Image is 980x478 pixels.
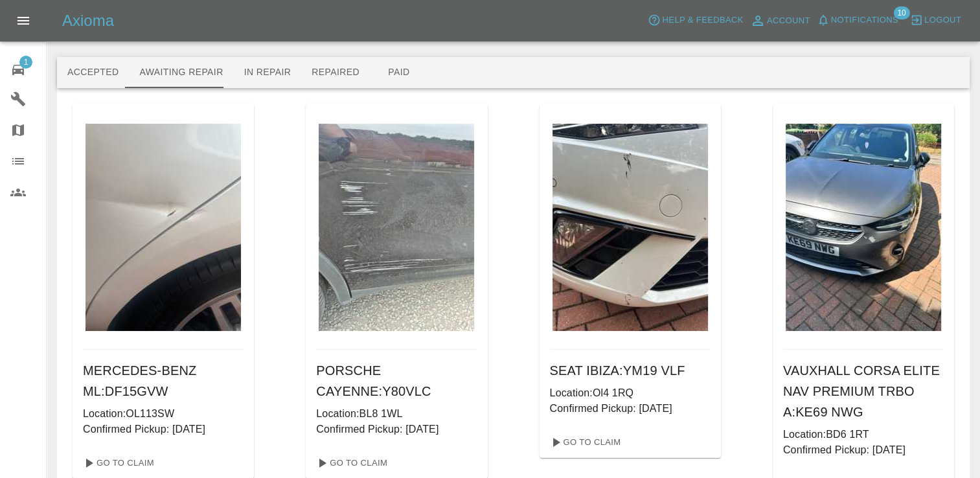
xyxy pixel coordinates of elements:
[8,5,39,36] button: Open drawer
[316,422,477,437] p: Confirmed Pickup: [DATE]
[550,401,711,416] p: Confirmed Pickup: [DATE]
[19,56,32,69] span: 1
[316,406,477,422] p: Location: BL8 1WL
[662,13,743,28] span: Help & Feedback
[747,10,814,31] a: Account
[550,360,711,381] h6: SEAT IBIZA : YM19 VLF
[301,57,370,88] button: Repaired
[83,422,244,437] p: Confirmed Pickup: [DATE]
[783,427,944,442] p: Location: BD6 1RT
[62,10,114,31] h5: Axioma
[550,385,711,401] p: Location: Ol4 1RQ
[234,57,302,88] button: In Repair
[814,10,902,30] button: Notifications
[311,453,391,473] a: Go To Claim
[316,360,477,402] h6: PORSCHE CAYENNE : Y80VLC
[83,406,244,422] p: Location: OL113SW
[783,442,944,458] p: Confirmed Pickup: [DATE]
[644,10,746,30] button: Help & Feedback
[924,13,961,28] span: Logout
[893,6,909,19] span: 10
[78,453,157,473] a: Go To Claim
[783,360,944,422] h6: VAUXHALL CORSA ELITE NAV PREMIUM TRBO A : KE69 NWG
[831,13,898,28] span: Notifications
[907,10,964,30] button: Logout
[57,57,129,88] button: Accepted
[370,57,428,88] button: Paid
[767,14,810,28] span: Account
[545,432,624,453] a: Go To Claim
[83,360,244,402] h6: MERCEDES-BENZ ML : DF15GVW
[129,57,233,88] button: Awaiting Repair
